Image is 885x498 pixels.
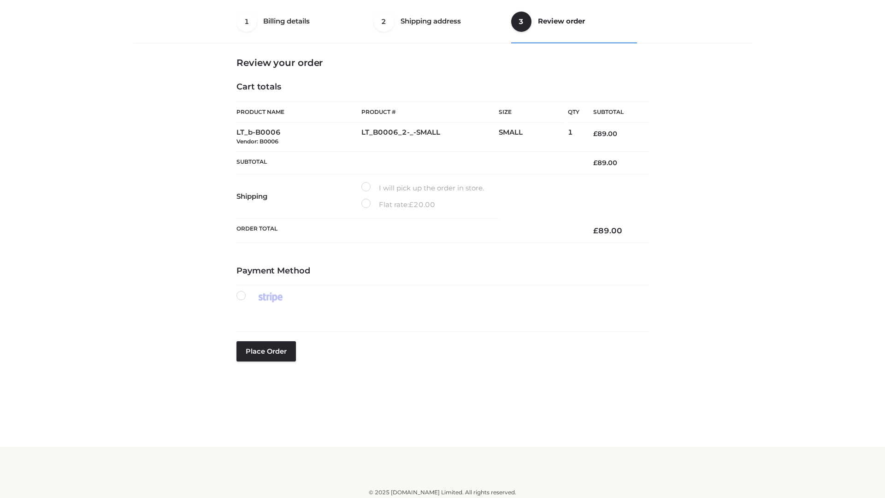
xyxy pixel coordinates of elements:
th: Order Total [236,219,579,243]
span: £ [593,159,597,167]
bdi: 89.00 [593,226,622,235]
th: Size [499,102,563,123]
button: Place order [236,341,296,362]
bdi: 20.00 [409,200,435,209]
td: LT_b-B0006 [236,123,361,152]
th: Subtotal [236,151,579,174]
small: Vendor: B0006 [236,138,278,145]
span: £ [593,130,597,138]
div: © 2025 [DOMAIN_NAME] Limited. All rights reserved. [137,488,748,497]
bdi: 89.00 [593,130,617,138]
td: LT_B0006_2-_-SMALL [361,123,499,152]
td: SMALL [499,123,568,152]
h3: Review your order [236,57,649,68]
bdi: 89.00 [593,159,617,167]
th: Qty [568,101,579,123]
th: Shipping [236,174,361,219]
td: 1 [568,123,579,152]
label: I will pick up the order in store. [361,182,484,194]
th: Subtotal [579,102,649,123]
span: £ [593,226,598,235]
h4: Cart totals [236,82,649,92]
label: Flat rate: [361,199,435,211]
h4: Payment Method [236,266,649,276]
th: Product # [361,101,499,123]
th: Product Name [236,101,361,123]
span: £ [409,200,413,209]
